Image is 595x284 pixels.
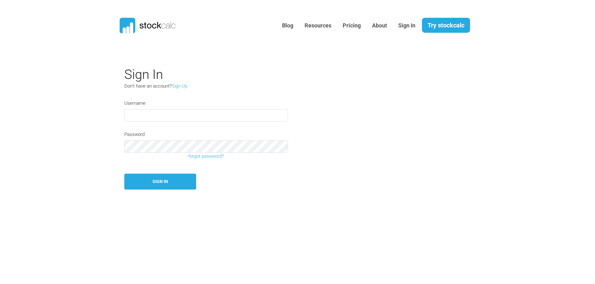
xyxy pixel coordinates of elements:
a: Sign In [394,18,420,33]
label: Password [124,131,145,138]
a: forgot password? [120,153,293,160]
a: Sign Up [172,83,187,89]
p: Don't have an account? [124,83,268,90]
a: Try stockcalc [422,18,470,33]
a: About [367,18,392,33]
button: Sign In [124,174,196,190]
a: Pricing [338,18,365,33]
label: Username [124,100,146,107]
a: Blog [277,18,298,33]
h2: Sign In [124,67,412,82]
a: Resources [300,18,336,33]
